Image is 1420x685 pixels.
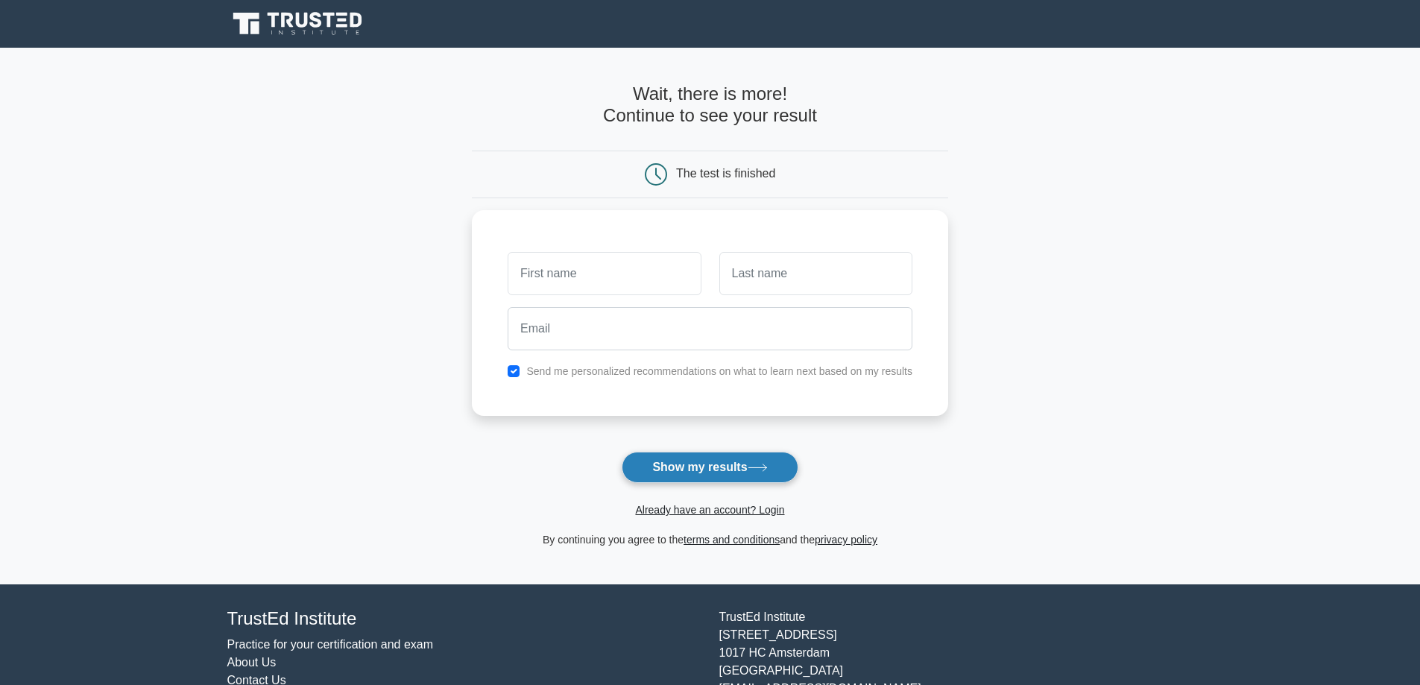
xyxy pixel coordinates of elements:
[684,534,780,546] a: terms and conditions
[508,252,701,295] input: First name
[227,656,277,669] a: About Us
[676,167,775,180] div: The test is finished
[227,608,701,630] h4: TrustEd Institute
[815,534,877,546] a: privacy policy
[526,365,912,377] label: Send me personalized recommendations on what to learn next based on my results
[463,531,957,549] div: By continuing you agree to the and the
[227,638,434,651] a: Practice for your certification and exam
[635,504,784,516] a: Already have an account? Login
[508,307,912,350] input: Email
[472,83,948,127] h4: Wait, there is more! Continue to see your result
[719,252,912,295] input: Last name
[622,452,798,483] button: Show my results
